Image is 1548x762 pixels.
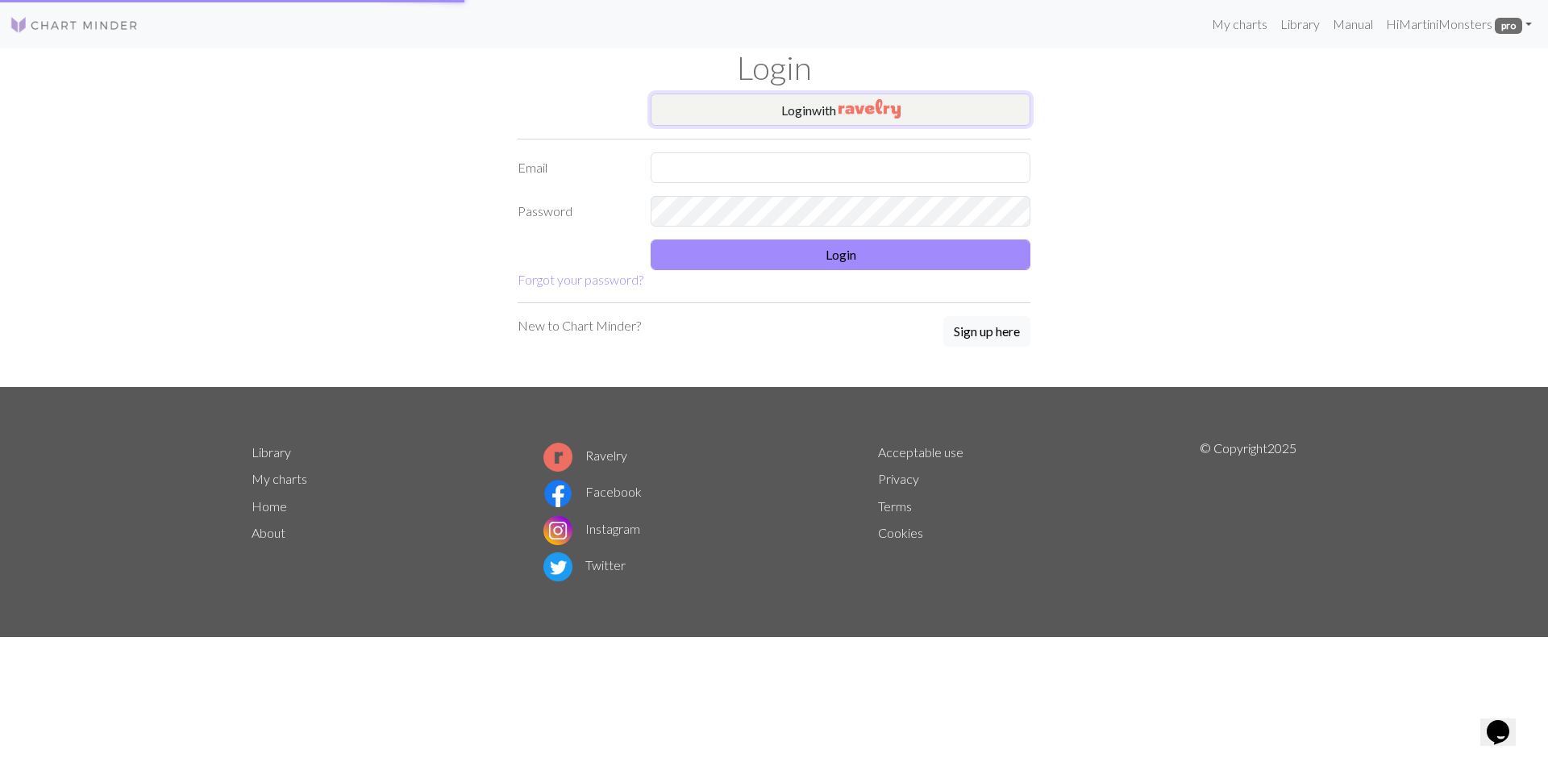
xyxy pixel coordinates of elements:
[543,516,572,545] img: Instagram logo
[242,48,1306,87] h1: Login
[543,484,642,499] a: Facebook
[508,196,641,227] label: Password
[252,471,307,486] a: My charts
[543,443,572,472] img: Ravelry logo
[1205,8,1274,40] a: My charts
[543,552,572,581] img: Twitter logo
[1379,8,1538,40] a: HiMartiniMonsters pro
[838,99,901,119] img: Ravelry
[252,525,285,540] a: About
[1274,8,1326,40] a: Library
[1200,439,1296,585] p: © Copyright 2025
[651,94,1030,126] button: Loginwith
[543,557,626,573] a: Twitter
[943,316,1030,347] button: Sign up here
[1326,8,1379,40] a: Manual
[252,444,291,460] a: Library
[543,521,640,536] a: Instagram
[1480,697,1532,746] iframe: chat widget
[543,448,627,463] a: Ravelry
[878,525,923,540] a: Cookies
[943,316,1030,348] a: Sign up here
[518,316,641,335] p: New to Chart Minder?
[1495,18,1522,34] span: pro
[543,479,572,508] img: Facebook logo
[878,498,912,514] a: Terms
[878,471,919,486] a: Privacy
[10,15,139,35] img: Logo
[651,239,1030,270] button: Login
[878,444,963,460] a: Acceptable use
[508,152,641,183] label: Email
[252,498,287,514] a: Home
[518,272,643,287] a: Forgot your password?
